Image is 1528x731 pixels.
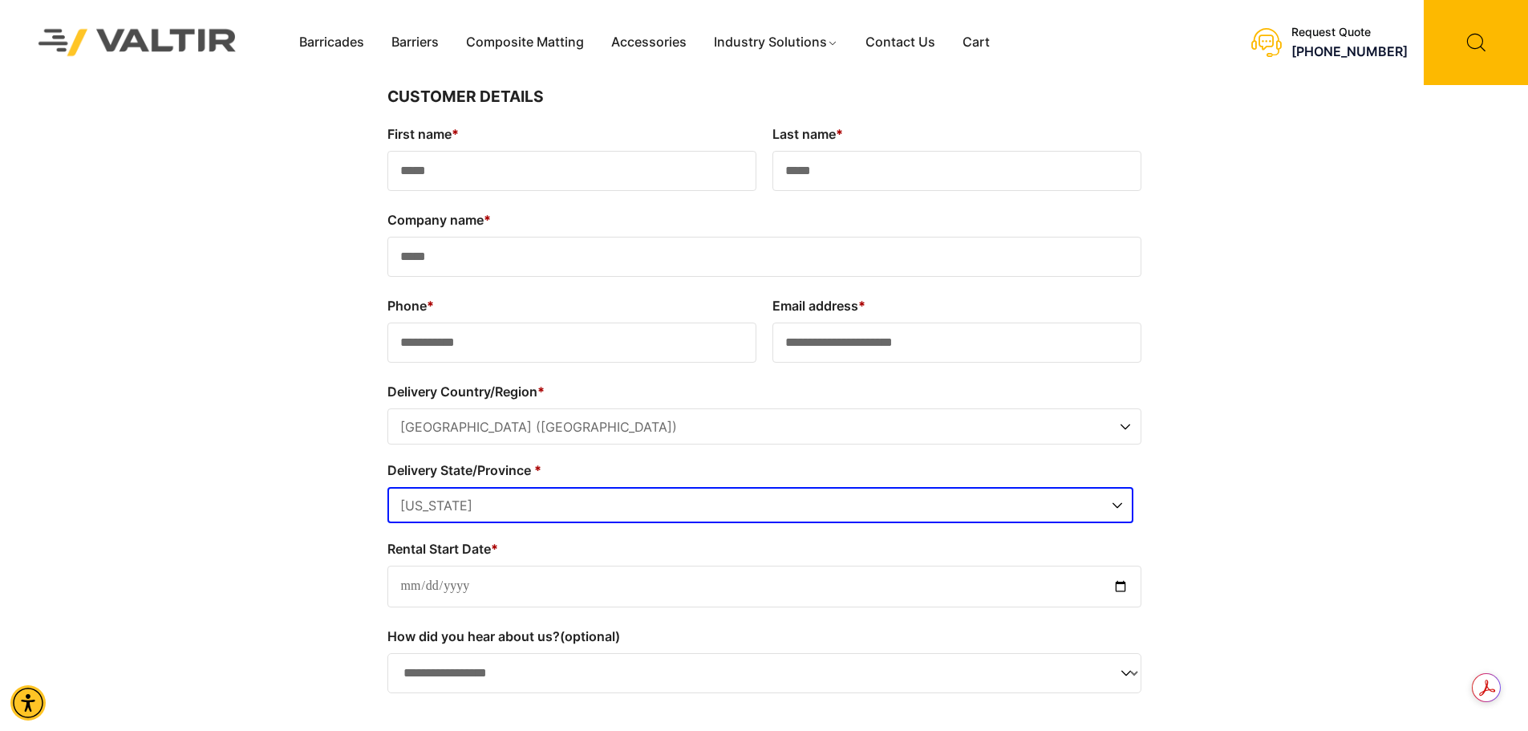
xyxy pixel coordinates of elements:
[387,536,1141,562] label: Rental Start Date
[387,121,756,147] label: First name
[534,462,541,478] abbr: required
[598,30,700,55] a: Accessories
[452,30,598,55] a: Composite Matting
[387,379,1141,404] label: Delivery Country/Region
[852,30,949,55] a: Contact Us
[18,8,257,76] img: Valtir Rentals
[387,487,1133,523] span: Delivery State/Province
[387,207,1141,233] label: Company name
[387,457,1133,483] label: Delivery State/Province
[560,628,620,644] span: (optional)
[772,293,1141,319] label: Email address
[858,298,865,314] abbr: required
[700,30,852,55] a: Industry Solutions
[387,623,1141,649] label: How did you hear about us?
[10,685,46,721] div: Accessibility Menu
[491,541,498,557] abbr: required
[388,409,1141,445] span: United States (US)
[1291,26,1408,39] div: Request Quote
[388,488,1133,524] span: Louisiana
[378,30,452,55] a: Barriers
[949,30,1003,55] a: Cart
[427,298,434,314] abbr: required
[387,85,1141,109] h3: Customer Details
[1291,43,1408,59] a: call (888) 496-3625
[537,384,545,400] abbr: required
[387,293,756,319] label: Phone
[387,408,1141,445] span: Delivery Country/Region
[286,30,378,55] a: Barricades
[484,212,491,228] abbr: required
[452,126,459,142] abbr: required
[836,126,843,142] abbr: required
[772,121,1141,147] label: Last name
